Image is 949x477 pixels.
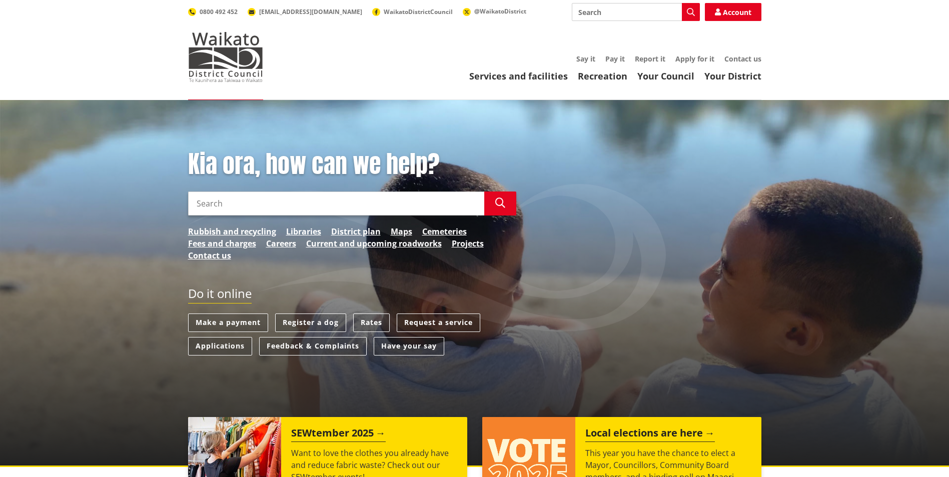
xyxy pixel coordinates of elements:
[259,7,362,16] span: [EMAIL_ADDRESS][DOMAIN_NAME]
[188,337,252,355] a: Applications
[188,7,238,16] a: 0800 492 452
[188,249,231,261] a: Contact us
[605,54,625,63] a: Pay it
[275,313,346,332] a: Register a dog
[306,237,442,249] a: Current and upcoming roadworks
[422,225,467,237] a: Cemeteries
[331,225,381,237] a: District plan
[585,427,715,442] h2: Local elections are here
[397,313,480,332] a: Request a service
[266,237,296,249] a: Careers
[374,337,444,355] a: Have your say
[578,70,627,82] a: Recreation
[188,313,268,332] a: Make a payment
[704,70,761,82] a: Your District
[286,225,321,237] a: Libraries
[637,70,694,82] a: Your Council
[353,313,390,332] a: Rates
[572,3,700,21] input: Search input
[635,54,665,63] a: Report it
[248,7,362,16] a: [EMAIL_ADDRESS][DOMAIN_NAME]
[259,337,367,355] a: Feedback & Complaints
[474,7,526,15] span: @WaikatoDistrict
[463,7,526,15] a: @WaikatoDistrict
[705,3,761,21] a: Account
[576,54,595,63] a: Say it
[188,286,252,304] h2: Do it online
[188,237,256,249] a: Fees and charges
[384,7,453,16] span: WaikatoDistrictCouncil
[469,70,568,82] a: Services and facilities
[291,427,386,442] h2: SEWtember 2025
[391,225,412,237] a: Maps
[188,225,276,237] a: Rubbish and recycling
[188,191,484,215] input: Search input
[724,54,761,63] a: Contact us
[188,150,516,179] h1: Kia ora, how can we help?
[200,7,238,16] span: 0800 492 452
[675,54,714,63] a: Apply for it
[188,32,263,82] img: Waikato District Council - Te Kaunihera aa Takiwaa o Waikato
[372,7,453,16] a: WaikatoDistrictCouncil
[452,237,484,249] a: Projects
